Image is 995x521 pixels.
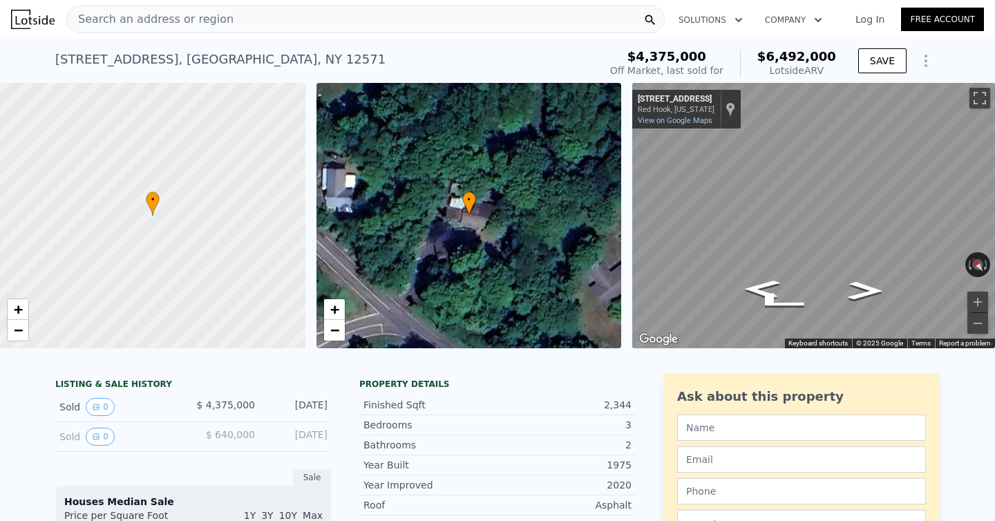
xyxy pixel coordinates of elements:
button: View historical data [86,398,115,416]
div: Street View [632,83,995,348]
a: Show location on map [726,102,735,117]
span: $ 4,375,000 [196,399,255,410]
div: Lotside ARV [757,64,836,77]
button: Rotate clockwise [983,252,991,277]
div: Bedrooms [363,418,497,432]
div: • [146,191,160,216]
div: [DATE] [266,398,328,416]
span: + [330,301,339,318]
div: Finished Sqft [363,398,497,412]
a: Terms [911,339,931,347]
path: Go Southeast, County Rd 82 [833,277,898,304]
input: Name [677,415,926,441]
span: $4,375,000 [627,49,706,64]
span: $ 640,000 [206,429,255,440]
div: Red Hook, [US_STATE] [638,105,714,114]
div: 2020 [497,478,632,492]
span: • [146,193,160,206]
span: + [14,301,23,318]
div: Map [632,83,995,348]
div: 2,344 [497,398,632,412]
img: Lotside [11,10,55,29]
div: • [462,191,476,216]
button: Toggle fullscreen view [969,88,990,108]
div: Houses Median Sale [64,495,323,509]
span: • [462,193,476,206]
button: Zoom out [967,313,988,334]
button: Reset the view [966,252,989,278]
a: Report a problem [939,339,991,347]
div: 3 [497,418,632,432]
path: Go West [726,285,829,318]
button: Keyboard shortcuts [788,339,848,348]
div: Sold [59,398,182,416]
a: Zoom in [8,299,28,320]
div: Roof [363,498,497,512]
div: LISTING & SALE HISTORY [55,379,332,392]
span: − [330,321,339,339]
span: Search an address or region [67,11,234,28]
a: Log In [839,12,901,26]
div: Property details [359,379,636,390]
button: Show Options [912,47,940,75]
button: SAVE [858,48,907,73]
button: View historical data [86,428,115,446]
a: View on Google Maps [638,116,712,125]
div: 1975 [497,458,632,472]
span: − [14,321,23,339]
div: Bathrooms [363,438,497,452]
input: Email [677,446,926,473]
div: 2 [497,438,632,452]
button: Company [754,8,833,32]
div: [DATE] [266,428,328,446]
button: Rotate counterclockwise [965,252,973,277]
button: Zoom in [967,292,988,312]
a: Zoom out [324,320,345,341]
div: Ask about this property [677,387,926,406]
div: Sale [293,468,332,486]
input: Phone [677,478,926,504]
div: [STREET_ADDRESS] , [GEOGRAPHIC_DATA] , NY 12571 [55,50,386,69]
div: Off Market, last sold for [610,64,723,77]
button: Solutions [667,8,754,32]
a: Zoom out [8,320,28,341]
a: Free Account [901,8,984,31]
span: © 2025 Google [856,339,903,347]
div: [STREET_ADDRESS] [638,94,714,105]
span: $6,492,000 [757,49,836,64]
a: Zoom in [324,299,345,320]
a: Open this area in Google Maps (opens a new window) [636,330,681,348]
span: 3Y [261,510,273,521]
div: Year Improved [363,478,497,492]
div: Asphalt [497,498,632,512]
div: Year Built [363,458,497,472]
span: 1Y [244,510,256,521]
span: 10Y [279,510,297,521]
div: Sold [59,428,182,446]
path: Go Northwest, Barrytown Rd [729,276,796,303]
img: Google [636,330,681,348]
